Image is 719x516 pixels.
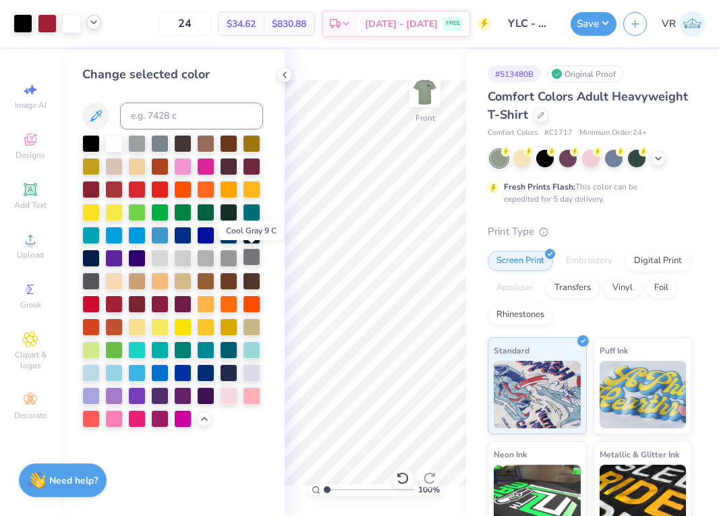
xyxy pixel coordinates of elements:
input: e.g. 7428 c [120,103,263,130]
span: Decorate [14,410,47,421]
div: Applique [488,278,542,298]
span: Greek [20,299,41,310]
div: Original Proof [548,65,623,82]
div: This color can be expedited for 5 day delivery. [504,181,670,205]
span: [DATE] - [DATE] [365,17,438,31]
span: VR [662,16,676,32]
span: $34.62 [227,17,256,31]
strong: Fresh Prints Flash: [504,181,575,192]
img: Puff Ink [600,361,687,428]
div: Transfers [546,278,600,298]
div: Vinyl [604,278,641,298]
div: Foil [645,278,677,298]
span: Upload [17,250,44,260]
span: $830.88 [272,17,306,31]
div: Embroidery [557,251,621,271]
span: Minimum Order: 24 + [579,127,647,139]
span: Standard [494,343,529,357]
button: Save [571,12,616,36]
strong: Need help? [49,474,98,487]
div: Change selected color [82,65,263,84]
div: Rhinestones [488,305,553,325]
img: Front [411,78,438,105]
span: 100 % [418,484,440,496]
span: # C1717 [544,127,573,139]
div: Front [415,112,435,124]
span: FREE [446,19,460,28]
img: Val Rhey Lodueta [679,11,706,37]
span: Clipart & logos [7,349,54,371]
span: Comfort Colors [488,127,538,139]
span: Neon Ink [494,447,527,461]
span: Designs [16,150,45,161]
span: Add Text [14,200,47,210]
div: Screen Print [488,251,553,271]
span: Comfort Colors Adult Heavyweight T-Shirt [488,88,688,123]
div: Print Type [488,224,692,239]
span: Puff Ink [600,343,628,357]
a: VR [662,11,706,37]
span: Metallic & Glitter Ink [600,447,679,461]
input: Untitled Design [498,10,564,37]
span: Image AI [15,100,47,111]
div: # 513480B [488,65,541,82]
div: Cool Gray 9 C [219,221,284,240]
div: Digital Print [625,251,691,271]
img: Standard [494,361,581,428]
input: – – [159,11,211,36]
